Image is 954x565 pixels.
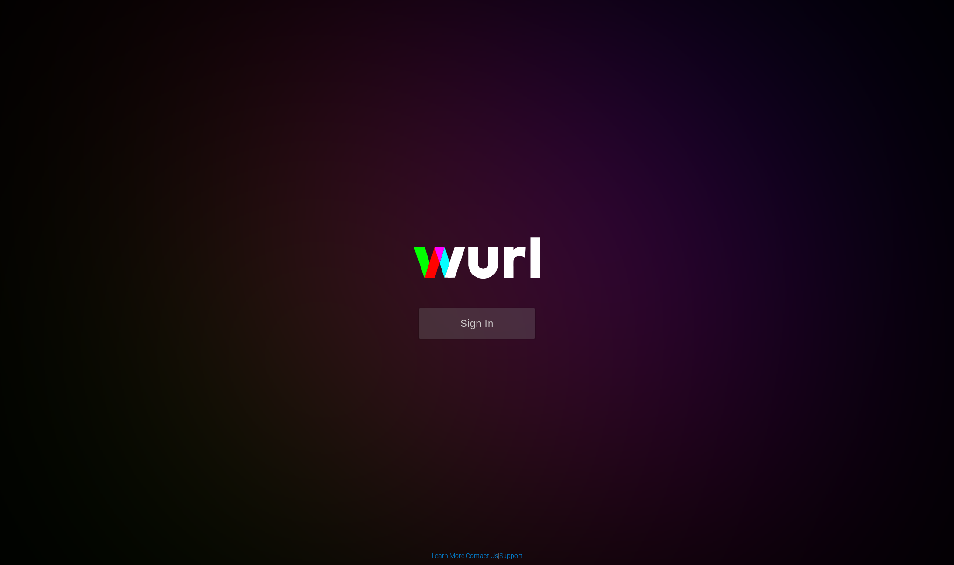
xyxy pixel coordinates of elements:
img: wurl-logo-on-black-223613ac3d8ba8fe6dc639794a292ebdb59501304c7dfd60c99c58986ef67473.svg [384,217,570,308]
div: | | [432,551,523,560]
button: Sign In [419,308,535,339]
a: Contact Us [466,552,498,559]
a: Learn More [432,552,464,559]
a: Support [499,552,523,559]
